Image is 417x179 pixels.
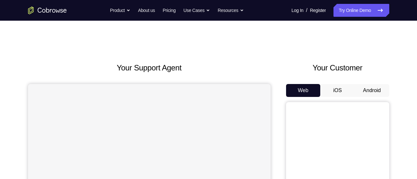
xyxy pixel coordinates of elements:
a: About us [138,4,155,17]
h2: Your Customer [286,62,389,74]
button: Resources [218,4,244,17]
h2: Your Support Agent [28,62,271,74]
button: Android [355,84,389,97]
a: Try Online Demo [333,4,389,17]
a: Log In [292,4,303,17]
a: Pricing [163,4,175,17]
button: Use Cases [184,4,210,17]
button: Product [110,4,130,17]
a: Go to the home page [28,6,67,14]
a: Register [310,4,326,17]
span: / [306,6,307,14]
button: iOS [320,84,355,97]
button: Web [286,84,321,97]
